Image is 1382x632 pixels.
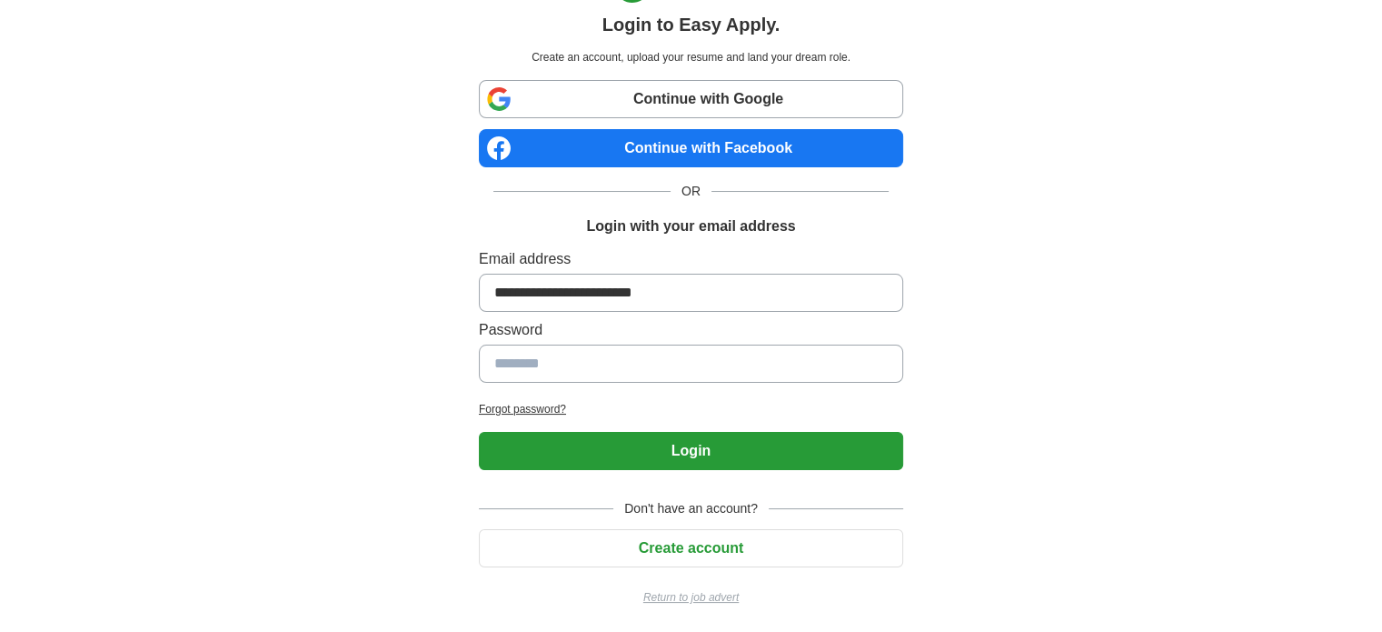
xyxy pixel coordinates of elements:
span: Don't have an account? [613,499,769,518]
a: Create account [479,540,903,556]
button: Create account [479,529,903,567]
label: Email address [479,248,903,270]
a: Continue with Facebook [479,129,903,167]
a: Return to job advert [479,589,903,606]
h1: Login to Easy Apply. [602,11,780,38]
button: Login [479,432,903,470]
a: Continue with Google [479,80,903,118]
a: Forgot password? [479,401,903,417]
label: Password [479,319,903,341]
p: Create an account, upload your resume and land your dream role. [482,49,900,65]
h1: Login with your email address [586,216,795,237]
span: OR [671,182,711,201]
